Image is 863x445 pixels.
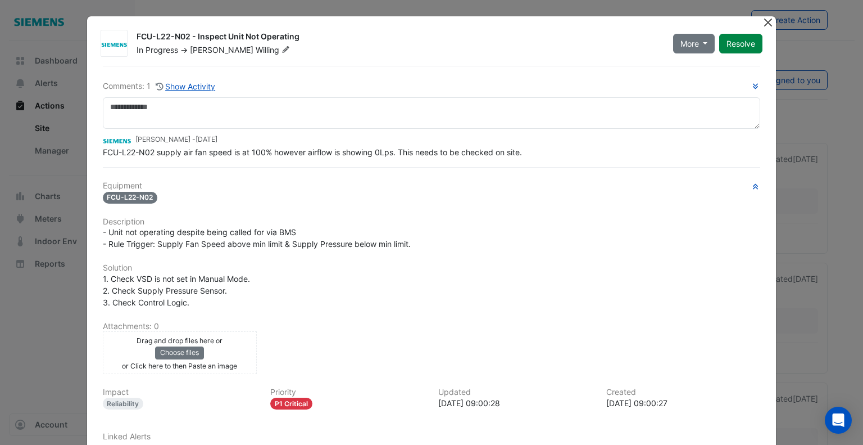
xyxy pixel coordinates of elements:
[135,134,217,145] small: [PERSON_NAME] -
[762,16,774,28] button: Close
[606,397,761,409] div: [DATE] 09:00:27
[190,45,253,55] span: [PERSON_NAME]
[438,397,593,409] div: [DATE] 09:00:28
[438,388,593,397] h6: Updated
[196,135,217,143] span: 2025-08-07 09:00:28
[103,147,522,157] span: FCU-L22-N02 supply air fan speed is at 100% however airflow is showing 0Lps. This needs to be che...
[103,388,257,397] h6: Impact
[680,38,699,50] span: More
[673,34,715,53] button: More
[137,336,222,345] small: Drag and drop files here or
[103,80,216,93] div: Comments: 1
[103,398,144,410] div: Reliability
[103,181,761,191] h6: Equipment
[606,388,761,397] h6: Created
[270,388,425,397] h6: Priority
[103,192,158,204] span: FCU-L22-N02
[180,45,188,55] span: ->
[137,31,660,44] div: FCU-L22-N02 - Inspect Unit Not Operating
[719,34,762,53] button: Resolve
[825,407,852,434] div: Open Intercom Messenger
[103,134,131,146] img: Siemens
[270,398,312,410] div: P1 Critical
[103,432,761,442] h6: Linked Alerts
[256,44,292,56] span: Willing
[103,227,411,249] span: - Unit not operating despite being called for via BMS - Rule Trigger: Supply Fan Speed above min ...
[155,80,216,93] button: Show Activity
[103,217,761,227] h6: Description
[103,274,250,307] span: 1. Check VSD is not set in Manual Mode. 2. Check Supply Pressure Sensor. 3. Check Control Logic.
[122,362,237,370] small: or Click here to then Paste an image
[137,45,178,55] span: In Progress
[101,38,127,50] img: Siemens
[103,322,761,331] h6: Attachments: 0
[155,347,204,359] button: Choose files
[103,263,761,273] h6: Solution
